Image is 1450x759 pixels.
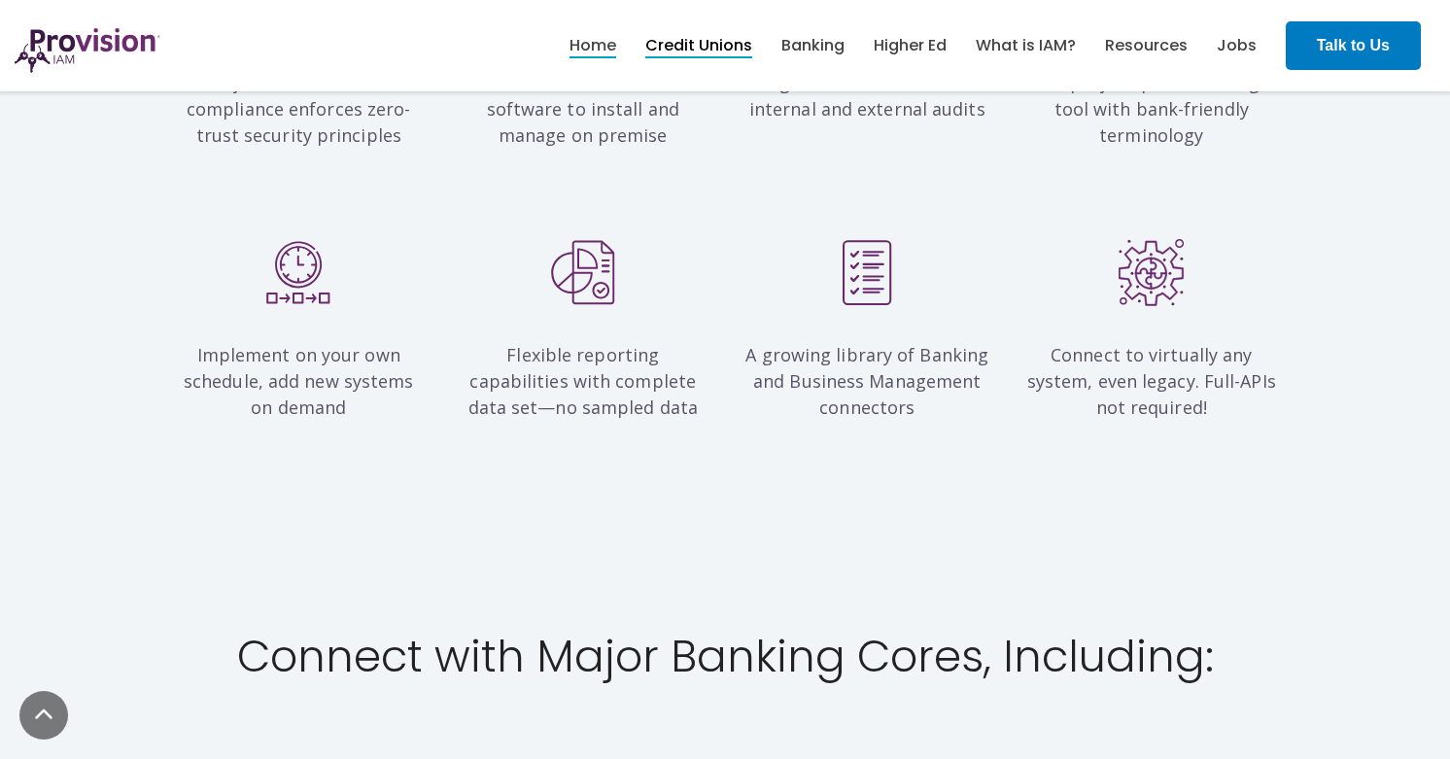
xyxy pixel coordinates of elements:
[1043,71,1260,147] span: Step-by-step Onboarding tool with bank-friendly terminology
[745,343,988,419] span: A growing library of Banking and Business Management connectors
[1119,239,1185,306] img: Connectors
[1027,343,1276,419] span: Connect to virtually any system, even legacy. Full-APIs not required!
[1317,37,1390,53] strong: Talk to Us
[874,29,947,62] a: Higher Ed
[184,343,414,419] span: Implement on your own schedule, add new systems on demand
[265,239,331,306] img: On_Demand
[468,343,698,419] span: Flexible reporting capabilities with complete data set—no sampled data
[976,29,1076,62] a: What is IAM?
[171,633,1279,681] h2: Connect with Major Banking Cores, Including:
[187,71,411,147] span: Policy-driven, automated compliance enforces zero-trust security principles
[15,28,160,73] img: ProvisionIAM-Logo-Purple
[550,239,616,306] img: Reporting_Capabilities
[781,29,845,62] a: Banking
[555,15,1271,77] nav: menu
[645,29,752,62] a: Credit Unions
[834,239,900,306] img: Report
[1217,29,1257,62] a: Jobs
[1105,29,1188,62] a: Resources
[465,71,702,147] span: Cloud-based SaaS means no software to install and manage on premise
[1286,21,1421,70] a: Talk to Us
[570,29,616,62] a: Home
